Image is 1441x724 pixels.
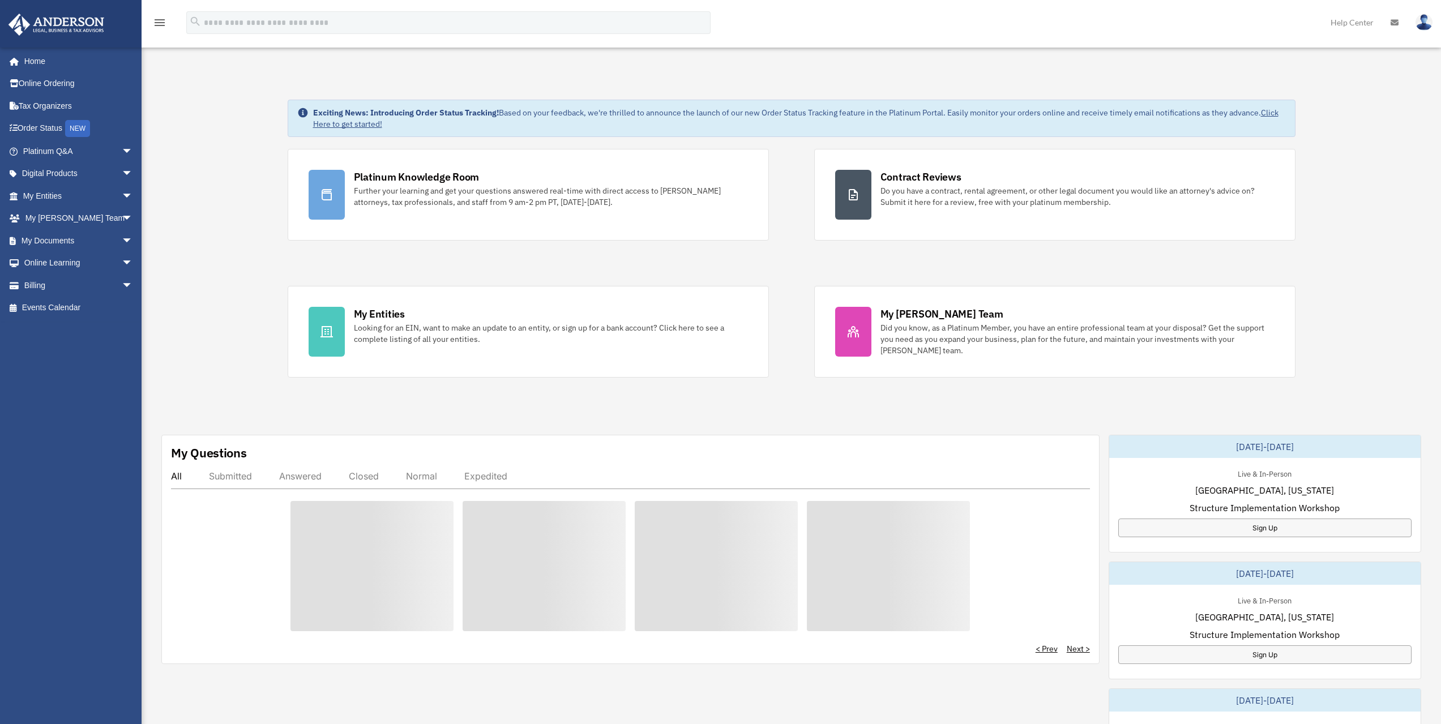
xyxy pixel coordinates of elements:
div: Submitted [209,470,252,482]
div: Platinum Knowledge Room [354,170,480,184]
img: User Pic [1416,14,1433,31]
a: Order StatusNEW [8,117,150,140]
strong: Exciting News: Introducing Order Status Tracking! [313,108,499,118]
a: My [PERSON_NAME] Team Did you know, as a Platinum Member, you have an entire professional team at... [814,286,1295,378]
a: Digital Productsarrow_drop_down [8,162,150,185]
a: My Entitiesarrow_drop_down [8,185,150,207]
a: My Entities Looking for an EIN, want to make an update to an entity, or sign up for a bank accoun... [288,286,769,378]
span: arrow_drop_down [122,274,144,297]
div: [DATE]-[DATE] [1109,689,1421,712]
a: My [PERSON_NAME] Teamarrow_drop_down [8,207,150,230]
a: Events Calendar [8,297,150,319]
a: Sign Up [1118,645,1412,664]
div: [DATE]-[DATE] [1109,562,1421,585]
div: Live & In-Person [1229,467,1301,479]
div: My Questions [171,444,247,461]
a: My Documentsarrow_drop_down [8,229,150,252]
span: arrow_drop_down [122,207,144,230]
div: Further your learning and get your questions answered real-time with direct access to [PERSON_NAM... [354,185,748,208]
a: < Prev [1036,643,1058,654]
div: My [PERSON_NAME] Team [880,307,1003,321]
a: Online Learningarrow_drop_down [8,252,150,275]
img: Anderson Advisors Platinum Portal [5,14,108,36]
i: search [189,15,202,28]
span: arrow_drop_down [122,140,144,163]
span: [GEOGRAPHIC_DATA], [US_STATE] [1195,483,1334,497]
a: Platinum Q&Aarrow_drop_down [8,140,150,162]
a: Tax Organizers [8,95,150,117]
a: menu [153,20,166,29]
div: NEW [65,120,90,137]
div: Do you have a contract, rental agreement, or other legal document you would like an attorney's ad... [880,185,1275,208]
div: Closed [349,470,379,482]
span: Structure Implementation Workshop [1190,501,1340,515]
span: arrow_drop_down [122,252,144,275]
div: Live & In-Person [1229,594,1301,606]
div: Expedited [464,470,507,482]
a: Online Ordering [8,72,150,95]
div: Did you know, as a Platinum Member, you have an entire professional team at your disposal? Get th... [880,322,1275,356]
span: arrow_drop_down [122,229,144,252]
span: [GEOGRAPHIC_DATA], [US_STATE] [1195,610,1334,624]
div: Contract Reviews [880,170,961,184]
a: Platinum Knowledge Room Further your learning and get your questions answered real-time with dire... [288,149,769,241]
div: All [171,470,182,482]
a: Home [8,50,144,72]
div: Based on your feedback, we're thrilled to announce the launch of our new Order Status Tracking fe... [313,107,1286,130]
div: My Entities [354,307,405,321]
a: Sign Up [1118,519,1412,537]
div: [DATE]-[DATE] [1109,435,1421,458]
div: Answered [279,470,322,482]
span: Structure Implementation Workshop [1190,628,1340,641]
span: arrow_drop_down [122,185,144,208]
a: Next > [1067,643,1090,654]
a: Contract Reviews Do you have a contract, rental agreement, or other legal document you would like... [814,149,1295,241]
div: Looking for an EIN, want to make an update to an entity, or sign up for a bank account? Click her... [354,322,748,345]
a: Billingarrow_drop_down [8,274,150,297]
a: Click Here to get started! [313,108,1278,129]
span: arrow_drop_down [122,162,144,186]
div: Normal [406,470,437,482]
i: menu [153,16,166,29]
